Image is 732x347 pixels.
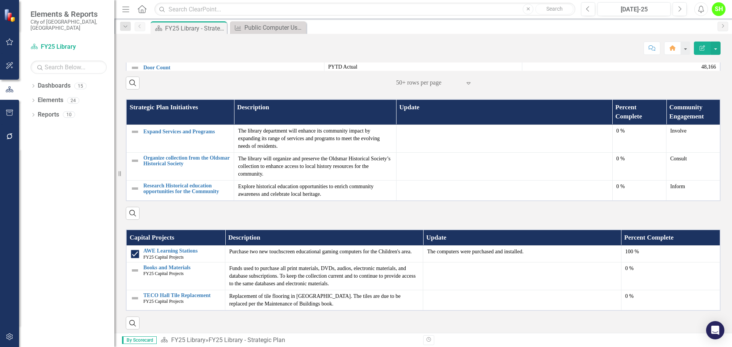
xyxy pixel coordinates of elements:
td: Double-Click to Edit [666,125,721,152]
td: Double-Click to Edit Right Click for Context Menu [126,180,234,201]
div: » [161,336,417,345]
p: Funds used to purchase all print materials, DVDs, audios, electronic materials, and database subs... [229,265,419,288]
td: Double-Click to Edit [225,246,423,262]
td: Double-Click to Edit [234,152,396,180]
small: City of [GEOGRAPHIC_DATA], [GEOGRAPHIC_DATA] [30,19,107,31]
td: Double-Click to Edit [396,180,612,201]
button: SH [712,2,726,16]
p: The computers were purchased and installed. [427,248,617,256]
a: AWE Learning Stations [143,248,221,254]
td: Double-Click to Edit [612,125,666,152]
button: Search [535,4,573,14]
td: Double-Click to Edit [396,152,612,180]
a: Reports [38,110,59,119]
div: 24 [67,97,79,104]
a: TECO Hall Tile Replacement [143,293,221,298]
td: Double-Click to Edit Right Click for Context Menu [126,152,234,180]
p: Purchase two new touchscreen educational gaming computers for the Children's area. [229,248,419,256]
div: [DATE]-25 [600,5,668,14]
td: Double-Click to Edit [612,152,666,180]
a: Books and Materials [143,265,221,270]
a: Elements [38,96,63,105]
div: 10 [63,112,75,118]
img: ClearPoint Strategy [4,8,17,22]
input: Search Below... [30,61,107,74]
td: Double-Click to Edit [666,180,721,201]
p: The library department will enhance its community impact by expanding its range of services and p... [238,127,392,150]
div: Open Intercom Messenger [706,321,724,339]
span: By Scorecard [122,336,157,344]
div: Public Computer Usage (Hours) [244,23,304,32]
a: Organize collection from the Oldsmar Historical Society [143,155,230,167]
a: FY25 Library [30,43,107,51]
a: Dashboards [38,82,71,90]
div: 0 % [616,127,662,135]
span: PYTD Actual [328,63,518,71]
div: 0 % [625,265,716,272]
td: Double-Click to Edit [612,180,666,201]
td: Double-Click to Edit [225,290,423,310]
a: Public Computer Usage (Hours) [232,23,304,32]
img: Not Defined [130,266,140,275]
input: Search ClearPoint... [154,3,575,16]
span: FY25 Capital Projects [143,271,184,276]
td: Double-Click to Edit Right Click for Context Menu [126,246,225,262]
span: Elements & Reports [30,10,107,19]
a: FY25 Library [171,336,205,344]
div: 0 % [616,155,662,163]
td: Double-Click to Edit Right Click for Context Menu [126,290,225,310]
td: Double-Click to Edit [423,262,621,290]
td: Double-Click to Edit [234,180,396,201]
div: FY25 Library - Strategic Plan [209,336,285,344]
p: Explore historical education opportunities to enrich community awareness and celebrate local heri... [238,183,392,198]
div: 100 % [625,248,716,256]
td: Double-Click to Edit [234,125,396,152]
td: Double-Click to Edit [621,246,720,262]
img: Not Defined [130,184,140,193]
a: Door Count [143,65,320,70]
img: Not Defined [130,294,140,303]
span: 48,166 [701,63,716,71]
p: The library will organize and preserve the Oldsmar Historical Society’s collection to enhance acc... [238,155,392,178]
div: 15 [74,83,87,89]
div: FY25 Library - Strategic Plan [165,24,225,33]
div: 0 % [616,183,662,190]
img: Not Defined [130,127,140,136]
td: Double-Click to Edit [396,125,612,152]
td: Double-Click to Edit [666,152,721,180]
button: [DATE]-25 [597,2,671,16]
div: 0 % [625,293,716,300]
td: Double-Click to Edit [621,262,720,290]
td: Double-Click to Edit [423,290,621,310]
span: Inform [670,184,685,189]
td: Double-Click to Edit Right Click for Context Menu [126,125,234,152]
a: Expand Services and Programs [143,129,230,134]
td: Double-Click to Edit [423,246,621,262]
td: Double-Click to Edit Right Click for Context Menu [126,262,225,290]
span: FY25 Capital Projects [143,254,184,260]
span: FY25 Capital Projects [143,299,184,304]
a: Research Historical education opportunities for the Community [143,183,230,195]
p: Replacement of tile flooring in [GEOGRAPHIC_DATA]. The tiles are due to be replaced per the Maint... [229,293,419,308]
span: Involve [670,128,687,134]
span: Consult [670,156,687,162]
img: Not Defined [130,63,140,72]
img: Not Defined [130,156,140,165]
span: Search [546,6,563,12]
td: Double-Click to Edit [225,262,423,290]
td: Double-Click to Edit [621,290,720,310]
img: Completed [130,249,140,259]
